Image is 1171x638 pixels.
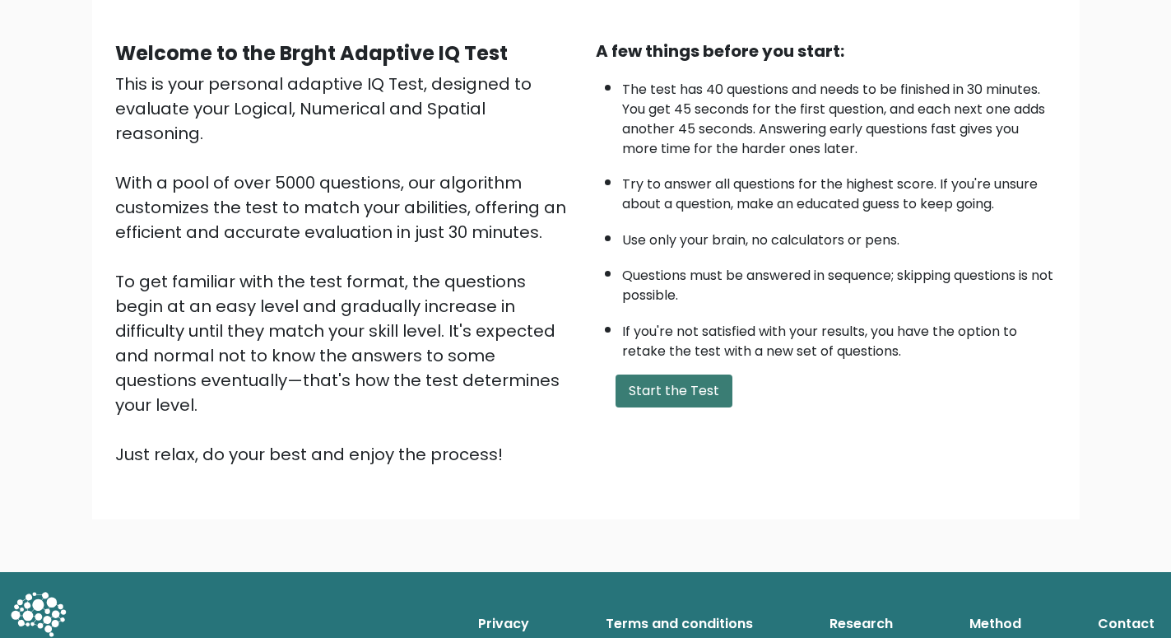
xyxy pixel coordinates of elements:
[622,166,1057,214] li: Try to answer all questions for the highest score. If you're unsure about a question, make an edu...
[622,222,1057,250] li: Use only your brain, no calculators or pens.
[622,72,1057,159] li: The test has 40 questions and needs to be finished in 30 minutes. You get 45 seconds for the firs...
[596,39,1057,63] div: A few things before you start:
[115,72,576,467] div: This is your personal adaptive IQ Test, designed to evaluate your Logical, Numerical and Spatial ...
[622,258,1057,305] li: Questions must be answered in sequence; skipping questions is not possible.
[616,375,732,407] button: Start the Test
[622,314,1057,361] li: If you're not satisfied with your results, you have the option to retake the test with a new set ...
[115,40,508,67] b: Welcome to the Brght Adaptive IQ Test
